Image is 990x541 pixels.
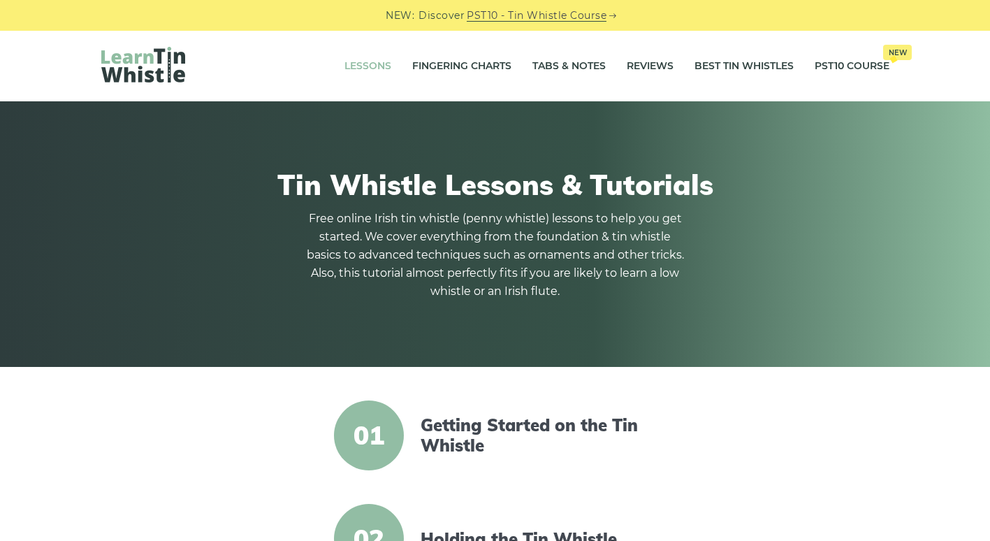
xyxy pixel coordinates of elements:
span: New [883,45,912,60]
h1: Tin Whistle Lessons & Tutorials [101,168,889,201]
a: PST10 CourseNew [815,49,889,84]
p: Free online Irish tin whistle (penny whistle) lessons to help you get started. We cover everythin... [307,210,684,301]
a: Lessons [344,49,391,84]
a: Tabs & Notes [532,49,606,84]
span: 01 [334,401,404,470]
a: Reviews [627,49,674,84]
a: Best Tin Whistles [694,49,794,84]
a: Getting Started on the Tin Whistle [421,415,661,456]
a: Fingering Charts [412,49,511,84]
img: LearnTinWhistle.com [101,47,185,82]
